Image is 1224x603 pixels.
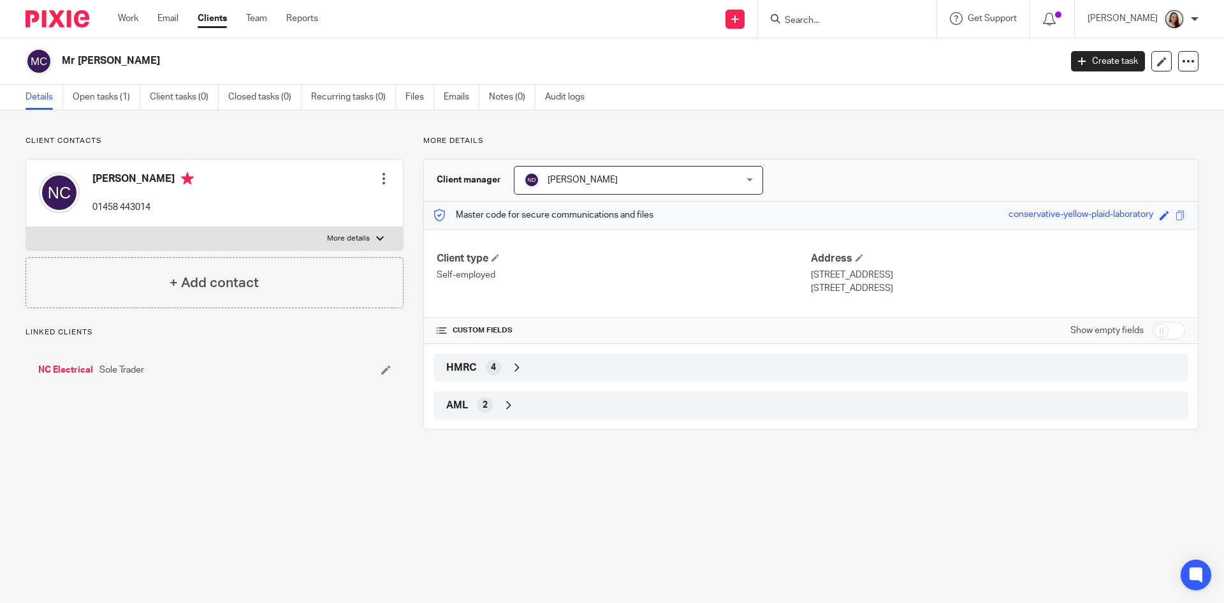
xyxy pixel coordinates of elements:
h4: Address [811,252,1185,265]
p: Linked clients [25,327,404,338]
p: More details [423,136,1198,146]
i: Primary [181,172,194,185]
label: Show empty fields [1070,324,1144,337]
span: 2 [483,399,488,412]
h3: Client manager [437,174,501,186]
span: HMRC [446,361,476,375]
h4: [PERSON_NAME] [92,172,194,188]
input: Search [783,15,898,27]
a: Work [118,12,138,25]
span: 4 [491,361,496,374]
a: Email [157,12,178,25]
span: [PERSON_NAME] [548,175,618,184]
a: Emails [444,85,479,110]
img: svg%3E [39,172,80,213]
h2: Mr [PERSON_NAME] [62,54,854,68]
img: svg%3E [25,48,52,75]
a: Notes (0) [489,85,535,110]
a: Clients [198,12,227,25]
p: Master code for secure communications and files [433,209,653,221]
a: NC Electrical [38,364,93,376]
span: Sole Trader [99,364,144,376]
img: Pixie [25,10,89,27]
p: Client contacts [25,136,404,146]
a: Team [246,12,267,25]
p: More details [327,234,370,244]
p: 01458 443014 [92,201,194,214]
a: Client tasks (0) [150,85,219,110]
a: Create task [1071,51,1145,71]
p: [STREET_ADDRESS] [811,282,1185,295]
a: Details [25,85,63,110]
img: Profile.png [1164,9,1184,29]
p: [PERSON_NAME] [1088,12,1158,25]
div: conservative-yellow-plaid-laboratory [1009,208,1153,223]
a: Reports [286,12,318,25]
a: Files [405,85,434,110]
a: Open tasks (1) [73,85,140,110]
p: Self-employed [437,269,811,281]
p: [STREET_ADDRESS] [811,269,1185,281]
img: svg%3E [524,172,539,188]
span: Get Support [968,14,1017,23]
h4: CUSTOM FIELDS [437,325,811,336]
span: AML [446,399,468,412]
h4: + Add contact [170,273,259,293]
a: Closed tasks (0) [228,85,302,110]
a: Audit logs [545,85,594,110]
a: Recurring tasks (0) [311,85,396,110]
h4: Client type [437,252,811,265]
